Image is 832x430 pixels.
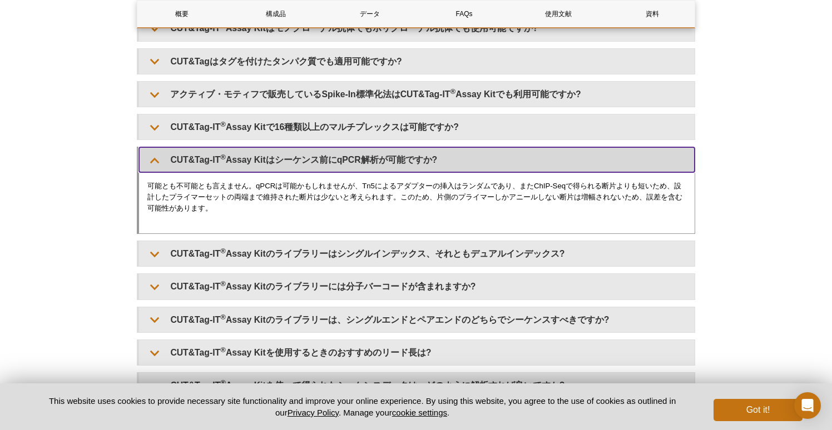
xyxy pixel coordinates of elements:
[220,346,226,354] sup: ®
[139,82,695,107] summary: アクティブ・モティフで販売しているSpike-In標準化法はCUT&Tag-IT®Assay Kitでも利用可能ですか?
[139,373,695,398] summary: CUT&Tag-IT®Assay Kitを使って得られたシーケンスデータは、どのように解析すれば良いですか?
[220,378,226,387] sup: ®
[29,395,695,418] p: This website uses cookies to provide necessary site functionality and improve your online experie...
[392,408,447,417] button: cookie settings
[139,49,695,74] summary: CUT&Tagはタグを付けたタンパク質でも適用可能ですか?
[139,340,695,365] summary: CUT&Tag-IT®Assay Kitを使用するときのおすすめのリード長は?
[220,120,226,128] sup: ®
[220,153,226,161] sup: ®
[231,1,320,27] a: 構成品
[220,312,226,321] sup: ®
[220,279,226,288] sup: ®
[608,1,697,27] a: 資料
[288,408,339,417] a: Privacy Policy
[139,16,695,41] summary: CUT&Tag-IT®Assay Kitはモノクローナル抗体でもポリクローナル抗体でも使用可能ですか?
[714,399,803,421] button: Got it!
[137,1,226,27] a: 概要
[139,274,695,299] summary: CUT&Tag-IT®Assay Kitのライブラリーには分子バーコードが含まれますか?
[514,1,602,27] a: 使用文献
[139,147,695,172] summary: CUT&Tag-IT®Assay Kitはシーケンス前にqPCR解析が可能ですか?
[139,114,695,139] summary: CUT&Tag-IT®Assay Kitで16種類以上のマルチプレックスは可能ですか?
[147,181,686,214] p: 可能とも不可能とも言えません。qPCRは可能かもしれませんが、Tn5によるアダプターの挿入はランダムであり、またChIP-Seqで得られる断片よりも短いため、設計したプライマーセットの両端まで維...
[794,392,821,419] div: Open Intercom Messenger
[139,241,695,266] summary: CUT&Tag-IT®Assay Kitのライブラリーはシングルインデックス、それともデュアルインデックス?
[139,307,695,332] summary: CUT&Tag-IT®Assay Kitのライブラリーは、シングルエンドとペアエンドのどちらでシーケンスすべきですか?
[450,87,455,96] sup: ®
[326,1,414,27] a: データ
[420,1,508,27] a: FAQs
[220,247,226,255] sup: ®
